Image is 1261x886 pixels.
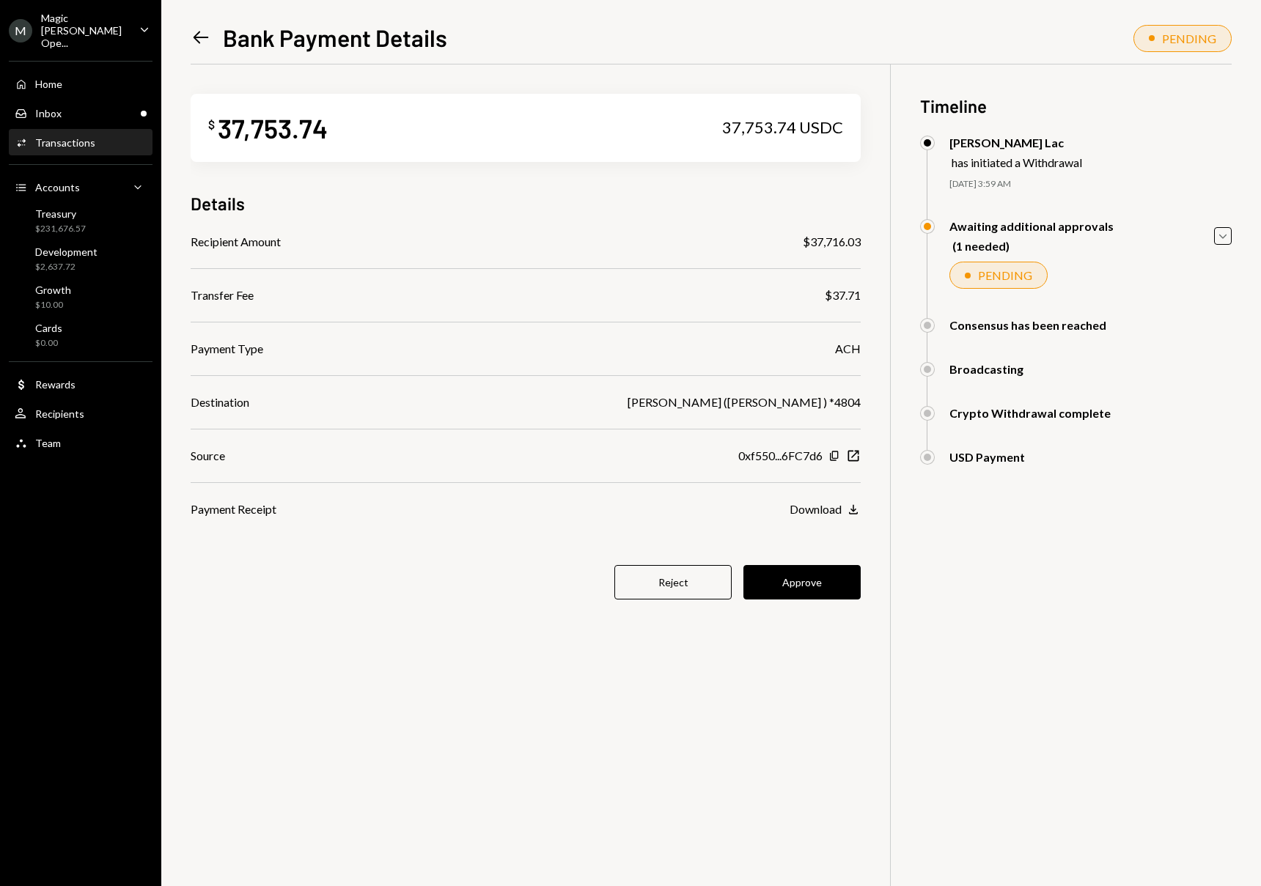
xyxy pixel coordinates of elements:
div: $10.00 [35,299,71,311]
div: (1 needed) [952,239,1114,253]
div: Treasury [35,207,86,220]
div: 0xf550...6FC7d6 [738,447,823,465]
div: [PERSON_NAME] Lac [949,136,1082,149]
div: Transactions [35,136,95,149]
div: Transfer Fee [191,287,254,304]
div: Download [790,502,842,516]
div: USD Payment [949,450,1025,464]
a: Development$2,637.72 [9,241,152,276]
div: $37,716.03 [803,233,861,251]
div: 37,753.74 [218,111,328,144]
div: $2,637.72 [35,261,98,273]
div: $37.71 [825,287,861,304]
div: Broadcasting [949,362,1023,376]
div: 37,753.74 USDC [722,117,843,138]
a: Cards$0.00 [9,317,152,352]
div: Payment Type [191,340,263,358]
div: Crypto Withdrawal complete [949,406,1111,420]
div: Consensus has been reached [949,318,1106,332]
h3: Timeline [920,94,1232,118]
div: Payment Receipt [191,501,276,518]
div: ACH [835,340,861,358]
a: Accounts [9,174,152,200]
div: PENDING [978,268,1032,282]
div: Accounts [35,181,80,193]
div: [DATE] 3:59 AM [949,178,1232,191]
div: Recipients [35,407,84,420]
div: Rewards [35,378,76,391]
a: Growth$10.00 [9,279,152,314]
div: Growth [35,284,71,296]
div: PENDING [1162,32,1216,45]
div: M [9,19,32,43]
div: [PERSON_NAME] ([PERSON_NAME] ) *4804 [628,394,861,411]
div: Magic [PERSON_NAME] Ope... [41,12,128,49]
div: $ [208,117,215,132]
div: $0.00 [35,337,62,350]
h1: Bank Payment Details [223,23,447,52]
div: Recipient Amount [191,233,281,251]
div: Cards [35,322,62,334]
a: Rewards [9,371,152,397]
div: Home [35,78,62,90]
a: Treasury$231,676.57 [9,203,152,238]
button: Download [790,502,861,518]
div: $231,676.57 [35,223,86,235]
a: Home [9,70,152,97]
a: Team [9,429,152,456]
a: Inbox [9,100,152,126]
button: Approve [743,565,861,599]
div: Development [35,246,98,258]
a: Transactions [9,129,152,155]
div: Team [35,437,61,449]
div: Inbox [35,107,62,119]
h3: Details [191,191,245,215]
div: Source [191,447,225,465]
div: Awaiting additional approvals [949,219,1114,233]
div: has initiated a Withdrawal [952,155,1082,169]
div: Destination [191,394,249,411]
a: Recipients [9,400,152,427]
button: Reject [614,565,732,599]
